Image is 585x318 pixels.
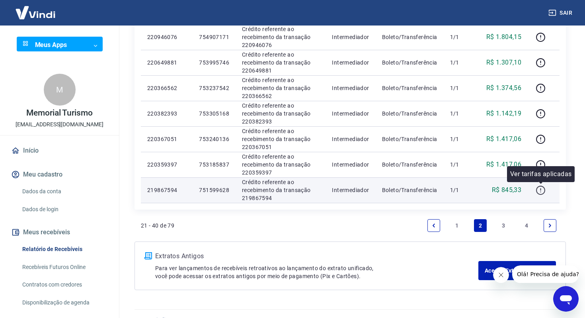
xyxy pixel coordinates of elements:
p: Crédito referente ao recebimento da transação 220366562 [242,76,319,100]
p: Intermediador [332,59,369,67]
p: Crédito referente ao recebimento da transação 219867594 [242,178,319,202]
p: Boleto/Transferência [382,186,437,194]
p: R$ 1.417,06 [486,160,521,169]
p: 220359397 [147,161,186,169]
a: Dados da conta [19,183,109,200]
p: R$ 1.142,19 [486,109,521,118]
p: Boleto/Transferência [382,110,437,118]
button: Meu cadastro [10,166,109,183]
p: 220367051 [147,135,186,143]
p: 1/1 [450,33,474,41]
div: M [44,74,76,106]
img: Vindi [10,0,61,25]
button: Sair [547,6,575,20]
iframe: Fechar mensagem [493,267,509,283]
p: 1/1 [450,161,474,169]
p: 1/1 [450,84,474,92]
p: 751599628 [199,186,229,194]
p: Memorial Turismo [26,109,93,117]
a: Page 4 [521,219,533,232]
p: 754907171 [199,33,229,41]
p: 1/1 [450,135,474,143]
p: Crédito referente ao recebimento da transação 220946076 [242,25,319,49]
p: Boleto/Transferência [382,59,437,67]
a: Page 2 is your current page [474,219,487,232]
p: 220946076 [147,33,186,41]
a: Relatório de Recebíveis [19,241,109,257]
span: Olá! Precisa de ajuda? [5,6,67,12]
p: Boleto/Transferência [382,84,437,92]
p: Intermediador [332,186,369,194]
a: Início [10,142,109,159]
a: Recebíveis Futuros Online [19,259,109,275]
p: Boleto/Transferência [382,33,437,41]
button: Meus recebíveis [10,224,109,241]
a: Page 3 [497,219,510,232]
p: Intermediador [332,110,369,118]
iframe: Botão para abrir a janela de mensagens [553,286,579,312]
p: 753185837 [199,161,229,169]
p: Extratos Antigos [155,251,478,261]
p: R$ 1.307,10 [486,58,521,67]
p: 1/1 [450,59,474,67]
p: 220649881 [147,59,186,67]
a: Page 1 [450,219,463,232]
p: [EMAIL_ADDRESS][DOMAIN_NAME] [16,120,103,129]
a: Contratos com credores [19,277,109,293]
p: 21 - 40 de 79 [141,222,174,230]
p: 753305168 [199,110,229,118]
a: Next page [544,219,556,232]
p: Intermediador [332,33,369,41]
p: Boleto/Transferência [382,161,437,169]
ul: Pagination [424,216,560,235]
a: Dados de login [19,201,109,218]
p: R$ 1.804,15 [486,32,521,42]
p: Crédito referente ao recebimento da transação 220367051 [242,127,319,151]
iframe: Mensagem da empresa [512,265,579,283]
p: 753237542 [199,84,229,92]
p: 220366562 [147,84,186,92]
p: Boleto/Transferência [382,135,437,143]
p: R$ 1.374,56 [486,83,521,93]
p: 753240136 [199,135,229,143]
p: Ver tarifas aplicadas [510,169,571,179]
p: Intermediador [332,135,369,143]
a: Acesse Extratos Antigos [478,261,556,280]
p: 219867594 [147,186,186,194]
p: R$ 1.417,06 [486,134,521,144]
p: Para ver lançamentos de recebíveis retroativos ao lançamento do extrato unificado, você pode aces... [155,264,478,280]
p: Intermediador [332,84,369,92]
p: Crédito referente ao recebimento da transação 220649881 [242,51,319,75]
p: Crédito referente ao recebimento da transação 220382393 [242,102,319,126]
a: Disponibilização de agenda [19,294,109,311]
p: 1/1 [450,186,474,194]
p: 220382393 [147,110,186,118]
p: 1/1 [450,110,474,118]
img: ícone [144,252,152,259]
p: 753995746 [199,59,229,67]
p: Intermediador [332,161,369,169]
p: Crédito referente ao recebimento da transação 220359397 [242,153,319,177]
p: R$ 845,33 [492,185,522,195]
a: Previous page [427,219,440,232]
